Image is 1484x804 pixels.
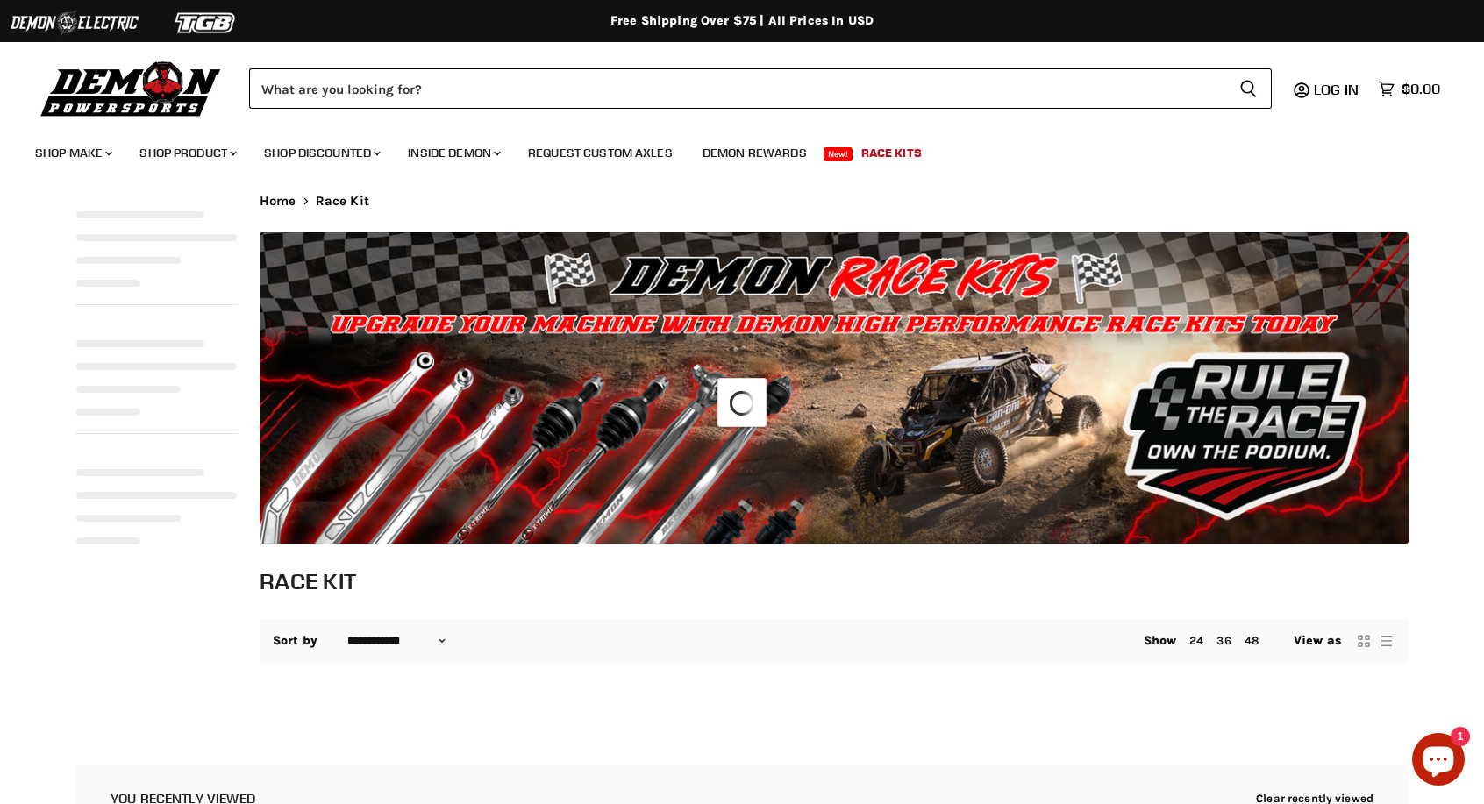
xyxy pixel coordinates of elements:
[260,566,1409,595] h1: Race Kit
[515,135,686,171] a: Request Custom Axles
[40,13,1444,29] div: Free Shipping Over $75 | All Prices In USD
[35,57,227,119] img: Demon Powersports
[1225,68,1272,109] button: Search
[249,68,1225,109] input: Search
[1355,632,1373,650] button: grid view
[689,135,820,171] a: Demon Rewards
[260,194,1409,209] nav: Breadcrumbs
[126,135,247,171] a: Shop Product
[316,194,369,209] span: Race Kit
[9,6,140,39] img: Demon Electric Logo 2
[1314,81,1359,98] span: Log in
[1294,634,1341,648] span: View as
[1245,634,1259,647] a: 48
[1407,733,1470,790] inbox-online-store-chat: Shopify online store chat
[1369,76,1449,102] a: $0.00
[1378,632,1395,650] button: list view
[1306,82,1369,97] a: Log in
[251,135,391,171] a: Shop Discounted
[260,232,1409,544] img: Race Kit
[824,147,853,161] span: New!
[848,135,935,171] a: Race Kits
[273,634,317,648] label: Sort by
[1189,634,1203,647] a: 24
[260,194,296,209] a: Home
[395,135,511,171] a: Inside Demon
[1144,633,1177,648] span: Show
[140,6,272,39] img: TGB Logo 2
[1216,634,1231,647] a: 36
[1402,81,1440,97] span: $0.00
[249,68,1272,109] form: Product
[260,619,1409,663] nav: Collection utilities
[22,128,1436,171] ul: Main menu
[22,135,123,171] a: Shop Make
